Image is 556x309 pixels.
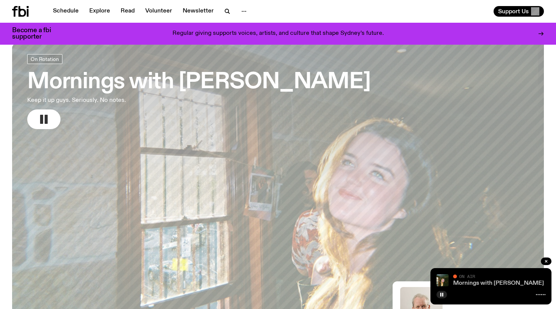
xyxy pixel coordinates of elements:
[116,6,139,17] a: Read
[172,30,384,37] p: Regular giving supports voices, artists, and culture that shape Sydney’s future.
[459,274,475,279] span: On Air
[27,54,62,64] a: On Rotation
[141,6,177,17] a: Volunteer
[31,56,59,62] span: On Rotation
[178,6,218,17] a: Newsletter
[12,27,61,40] h3: Become a fbi supporter
[27,72,371,93] h3: Mornings with [PERSON_NAME]
[27,96,221,105] p: Keep it up guys. Seriously. No notes.
[436,274,449,286] img: Freya smiles coyly as she poses for the image.
[453,280,544,286] a: Mornings with [PERSON_NAME]
[27,54,371,129] a: Mornings with [PERSON_NAME]Keep it up guys. Seriously. No notes.
[494,6,544,17] button: Support Us
[498,8,529,15] span: Support Us
[85,6,115,17] a: Explore
[48,6,83,17] a: Schedule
